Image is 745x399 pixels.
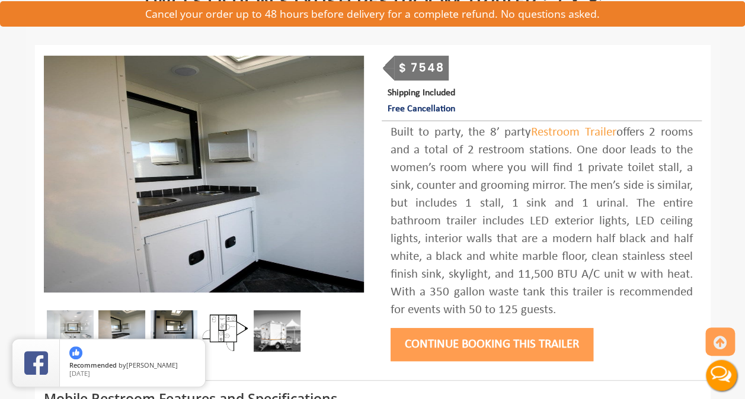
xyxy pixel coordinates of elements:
button: Continue Booking this trailer [391,328,593,361]
img: DSC_0016_email [98,310,145,352]
img: Review Rating [24,351,48,375]
span: Free Cancellation [388,104,455,114]
a: Restroom Trailer [531,126,616,139]
img: A mini restroom trailer with two separate stations and separate doors for males and females [44,56,364,292]
img: DSC_0004_email [151,310,197,352]
span: [PERSON_NAME] [126,361,178,369]
img: thumbs up icon [69,346,82,359]
a: Continue Booking this trailer [391,338,593,350]
div: Built to party, the 8’ party offers 2 rooms and a total of 2 restroom stations. One door leads to... [391,124,693,319]
img: A mini restroom trailer with two separate stations and separate doors for males and females [254,310,300,352]
img: Floor Plan of 2 station Mini restroom with sink and toilet [202,310,249,352]
span: by [69,362,196,370]
div: $ 7548 [394,56,449,81]
button: Live Chat [698,352,745,399]
span: [DATE] [69,369,90,378]
img: Inside of complete restroom with a stall, a urinal, tissue holders, cabinets and mirror [47,310,94,352]
span: Recommended [69,361,117,369]
p: Shipping Included [388,85,701,117]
